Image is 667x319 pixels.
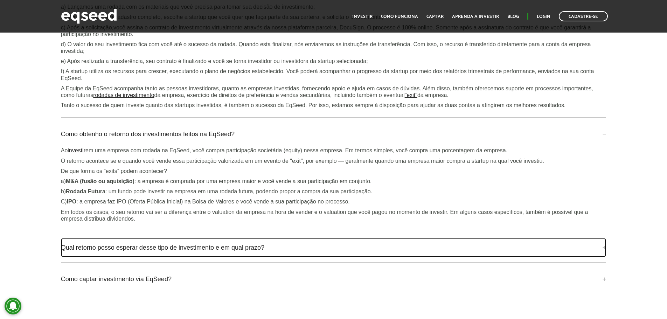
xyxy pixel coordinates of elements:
div: [PERSON_NAME]: [DOMAIN_NAME] [18,18,100,24]
p: O retorno acontece se e quando você vende essa participação valorizada em um evento de "exit", po... [61,158,606,164]
a: Login [537,14,550,19]
a: rodadas de investimento [93,92,154,98]
div: Domínio [37,41,54,46]
a: Como obtenho o retorno dos investimentos feitos na EqSeed? [61,125,606,144]
div: Palavras-chave [84,41,111,46]
p: e) Após realizada a transferência, seu contrato é finalizado e você se torna investidor ou invest... [61,58,606,64]
strong: Rodada Futura [66,188,105,194]
p: A Equipe da EqSeed acompanha tanto as pessoas investidoras, quanto as empresas investidas, fornec... [61,85,606,98]
p: Em todos os casos, o seu retorno vai ser a diferença entre o valuation da empresa na hora de vend... [61,209,606,222]
a: Como captar investimento via EqSeed? [61,270,606,289]
a: Aprenda a investir [452,14,499,19]
p: C) : a empresa faz IPO (Oferta Pública Inicial) na Bolsa de Valores e você vende a sua participaç... [61,198,606,205]
p: d) O valor do seu investimento fica com você até o sucesso da rodada. Quando esta finalizar, nós ... [61,41,606,54]
img: tab_keywords_by_traffic_grey.svg [76,41,82,46]
img: tab_domain_overview_orange.svg [29,41,35,46]
p: b) : um fundo pode investir na empresa em uma rodada futura, podendo propor a compra da sua parti... [61,188,606,195]
a: investir [68,148,85,153]
p: Tanto o sucesso de quem investe quanto das startups investidas, é também o sucesso da EqSeed. Por... [61,102,606,109]
img: website_grey.svg [11,18,17,24]
a: Captar [426,14,444,19]
a: Cadastre-se [559,11,608,21]
p: Ao em uma empresa com rodada na EqSeed, você compra participação societária (equity) nessa empres... [61,147,606,154]
div: v 4.0.25 [20,11,34,17]
p: a) : a empresa é comprada por uma empresa maior e você vende a sua participação em conjunto. [61,178,606,185]
p: f) A startup utiliza os recursos para crescer, executando o plano de negócios estabelecido. Você ... [61,68,606,81]
a: "exit" [405,92,417,98]
p: De que forma os “exits” podem acontecer? [61,168,606,174]
img: logo_orange.svg [11,11,17,17]
a: Blog [507,14,519,19]
strong: IPO [67,199,77,204]
a: Qual retorno posso esperar desse tipo de investimento e em qual prazo? [61,238,606,257]
a: Como funciona [381,14,418,19]
img: EqSeed [61,7,117,26]
strong: M&A (fusão ou aquisição) [66,178,134,184]
a: Investir [352,14,373,19]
